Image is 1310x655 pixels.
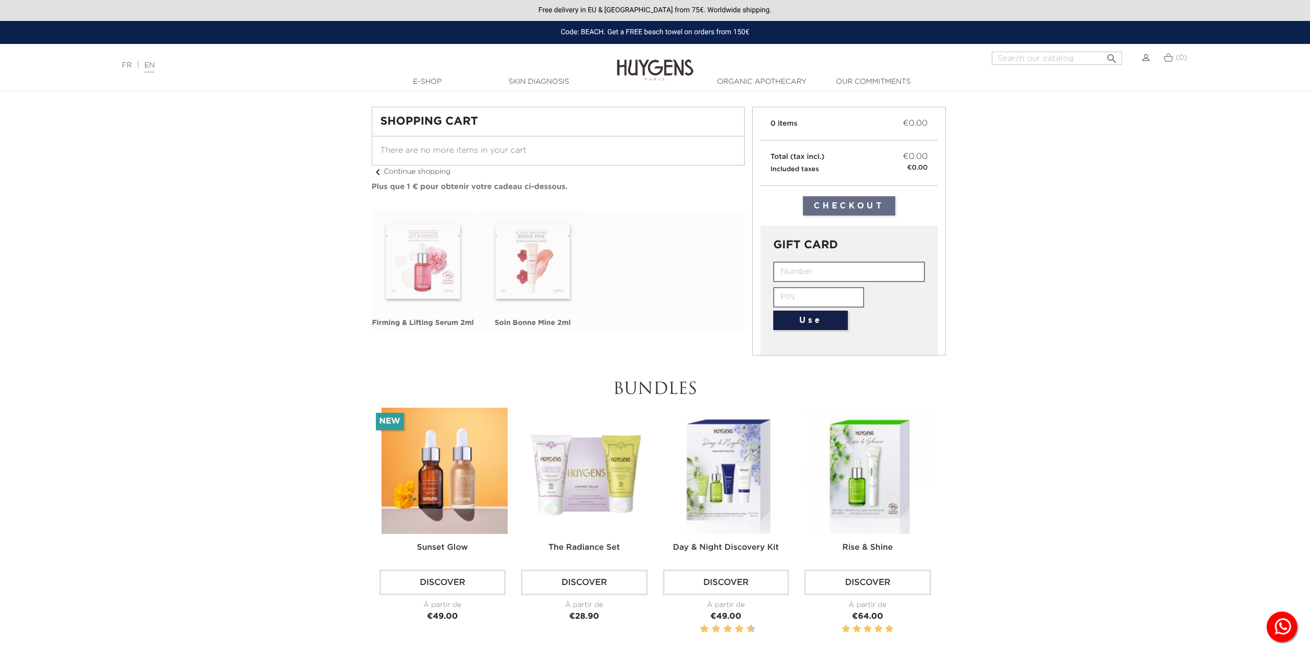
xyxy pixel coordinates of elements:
span: 0 items [771,120,798,127]
label: 2 [702,623,707,636]
a: Skin Diagnosis [488,77,590,87]
img: Rise & Shine [806,408,933,534]
span: (0) [1176,54,1187,61]
a: chevron_leftContinue shopping [372,168,451,175]
span: There are no more items in your cart [380,147,527,155]
div: À partir de [379,600,506,611]
label: 4 [874,623,883,636]
h3: GIFT CARD [773,239,925,251]
h1: Shopping Cart [380,115,736,128]
label: 5 [721,623,723,636]
label: 8 [737,623,742,636]
a: Rise & Shine [842,544,893,552]
a: Discover [379,570,506,595]
label: 6 [725,623,730,636]
a: FR [122,62,132,69]
li: New [376,413,404,430]
a: Our commitments [822,77,924,87]
span: €64.00 [852,613,883,621]
span: Total (tax incl.) [771,153,825,160]
span: €49.00 [427,613,458,621]
div: | [117,59,538,72]
button: Checkout [803,196,895,216]
img: Sunset Glow [382,408,508,534]
input: Search [992,52,1122,65]
button: Use [773,311,848,330]
input: Number [773,262,925,282]
img: The Radiance Set [523,408,650,534]
span: €0.00 [903,118,928,130]
label: 10 [748,623,753,636]
a: Day & Night Discovery Kit [673,544,779,552]
span: €28.90 [569,613,599,621]
i: chevron_left [372,166,384,178]
label: 1 [842,623,850,636]
label: 7 [733,623,734,636]
span: €0.00 [903,151,928,163]
span: €49.00 [710,613,741,621]
small: Included taxes [771,166,819,173]
label: 3 [710,623,711,636]
img: Day & Night Discovery Kit [665,408,792,534]
input: PIN [773,287,864,308]
small: €0.00 [907,163,928,173]
h2: Bundles [379,380,931,400]
div: Plus que 1 € pour obtenir votre cadeau ci-dessous. [372,181,745,193]
a: EN [145,62,155,73]
i:  [1106,50,1118,62]
button:  [1103,49,1121,62]
div: À partir de [521,600,648,611]
a: E-Shop [376,77,479,87]
div: À partir de [663,600,790,611]
label: 1 [698,623,700,636]
label: 3 [864,623,872,636]
label: 2 [852,623,861,636]
img: Huygens [617,43,694,82]
label: 4 [713,623,719,636]
a: Sunset Glow [417,544,468,552]
div: À partir de [804,600,931,611]
a: Discover [804,570,931,595]
label: 9 [745,623,746,636]
a: The Radiance Set [549,544,620,552]
label: 5 [885,623,893,636]
a: Discover [521,570,648,595]
a: Discover [663,570,790,595]
a: Organic Apothecary [711,77,813,87]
